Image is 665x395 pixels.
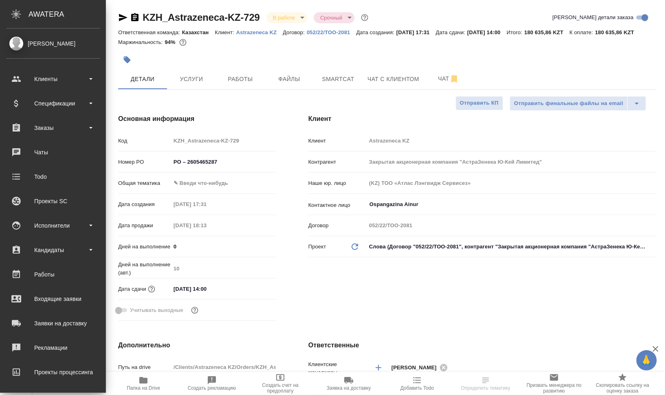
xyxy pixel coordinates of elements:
div: ✎ Введи что-нибудь [171,176,276,190]
p: Дней на выполнение [118,243,171,251]
div: В работе [266,12,307,23]
a: Рекламации [2,338,104,358]
p: Дата сдачи: [436,29,467,35]
span: Smartcat [319,74,358,84]
p: Маржинальность: [118,39,165,45]
p: Дата продажи [118,222,171,230]
p: Номер PO [118,158,171,166]
button: 0.00 KZT; 1392.00 RUB; [178,37,188,48]
span: Призвать менеджера по развитию [525,382,584,394]
input: Пустое поле [366,156,656,168]
span: Работы [221,74,260,84]
div: Работы [6,268,100,281]
p: [DATE] 14:00 [467,29,507,35]
div: Рекламации [6,342,100,354]
a: Todo [2,167,104,187]
button: Отправить КП [456,96,503,110]
div: Todo [6,171,100,183]
span: [PERSON_NAME] детали заказа [553,13,634,22]
p: Клиент: [215,29,236,35]
div: Заказы [6,122,100,134]
div: [PERSON_NAME] [6,39,100,48]
p: Контактное лицо [308,201,366,209]
div: Клиенты [6,73,100,85]
p: Контрагент [308,158,366,166]
p: 180 635,86 KZT [595,29,641,35]
div: Проекты процессинга [6,366,100,378]
a: Работы [2,264,104,285]
p: Клиентские менеджеры [308,360,366,377]
p: Дата сдачи [118,285,146,293]
button: Доп статусы указывают на важность/срочность заказа [359,12,370,23]
button: Скопировать ссылку [130,13,140,22]
a: Входящие заявки [2,289,104,309]
button: Выбери, если сб и вс нужно считать рабочими днями для выполнения заказа. [189,305,200,316]
input: Пустое поле [171,263,276,274]
input: Пустое поле [171,135,276,147]
button: Создать рекламацию [178,372,246,395]
button: Срочный [318,14,345,21]
div: В работе [314,12,355,23]
input: Пустое поле [171,219,242,231]
span: Услуги [172,74,211,84]
a: Astrazeneca KZ [236,29,283,35]
button: Если добавить услуги и заполнить их объемом, то дата рассчитается автоматически [146,284,157,294]
p: [DATE] 17:31 [396,29,436,35]
span: Заявка на доставку [327,385,371,391]
span: [PERSON_NAME] [392,364,442,372]
button: Open [652,204,653,205]
p: 180 635,86 KZT [524,29,570,35]
p: Ответственная команда: [118,29,182,35]
input: Пустое поле [366,219,656,231]
span: 🙏 [640,352,654,369]
span: Отправить КП [460,99,499,108]
input: ✎ Введи что-нибудь [171,241,276,252]
button: Скопировать ссылку для ЯМессенджера [118,13,128,22]
input: ✎ Введи что-нибудь [171,156,276,168]
h4: Основная информация [118,114,276,124]
div: Входящие заявки [6,293,100,305]
input: Пустое поле [171,198,242,210]
h4: Дополнительно [118,340,276,350]
p: Наше юр. лицо [308,179,366,187]
div: AWATERA [29,6,106,22]
span: Создать счет на предоплату [251,382,310,394]
span: Создать рекламацию [188,385,236,391]
p: Договор [308,222,366,230]
span: Скопировать ссылку на оценку заказа [593,382,652,394]
div: Слова (Договор "052/22/ТОО-2081", контрагент "Закрытая акционерная компания "АстраЗенека Ю-Кей Ли... [366,240,656,254]
button: Папка на Drive [109,372,178,395]
button: Добавить Todo [383,372,451,395]
button: Определить тематику [451,372,520,395]
a: Проекты процессинга [2,362,104,382]
button: Отправить финальные файлы на email [510,96,628,111]
span: Детали [123,74,162,84]
h4: Ответственные [308,340,656,350]
button: Создать счет на предоплату [246,372,315,395]
div: Спецификации [6,97,100,110]
button: Призвать менеджера по развитию [520,372,588,395]
span: Чат с клиентом [368,74,419,84]
span: Папка на Drive [127,385,160,391]
input: Пустое поле [366,135,656,147]
p: Итого: [507,29,524,35]
a: 052/22/ТОО-2081 [307,29,357,35]
span: Добавить Todo [401,385,434,391]
div: split button [510,96,646,111]
button: Добавить тэг [118,51,136,69]
span: Отправить финальные файлы на email [514,99,623,108]
p: Проект [308,243,326,251]
p: Дата создания: [356,29,396,35]
input: Пустое поле [171,361,276,373]
p: Код [118,137,171,145]
p: 94% [165,39,177,45]
div: Заявки на доставку [6,317,100,329]
a: Чаты [2,142,104,162]
span: Учитывать выходные [130,306,183,314]
p: Общая тематика [118,179,171,187]
span: Чат [429,74,468,84]
button: Скопировать ссылку на оценку заказа [588,372,657,395]
button: Заявка на доставку [315,372,383,395]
